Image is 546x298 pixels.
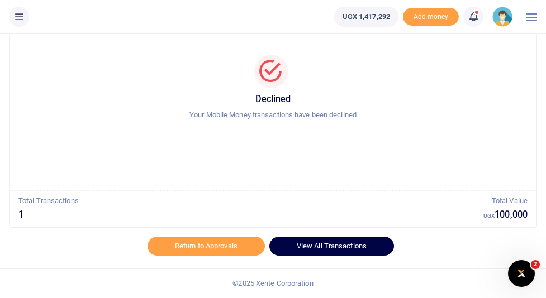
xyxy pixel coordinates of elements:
[334,7,398,27] a: UGX 1,417,292
[18,195,483,207] p: Total Transactions
[343,11,390,22] span: UGX 1,417,292
[269,237,394,256] a: View All Transactions
[23,109,523,121] p: Your Mobile Money transactions have been declined
[330,7,403,27] li: Wallet ballance
[492,7,512,27] img: profile-user
[148,237,265,256] a: Return to Approvals
[403,8,459,26] li: Toup your wallet
[483,209,528,220] h5: 100,000
[403,8,459,26] span: Add money
[403,12,459,20] a: Add money
[508,260,535,287] iframe: Intercom live chat
[483,195,528,207] p: Total Value
[531,260,540,269] span: 2
[18,209,483,220] h5: 1
[483,213,495,219] small: UGX
[23,94,523,105] h5: Declined
[492,7,517,27] a: profile-user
